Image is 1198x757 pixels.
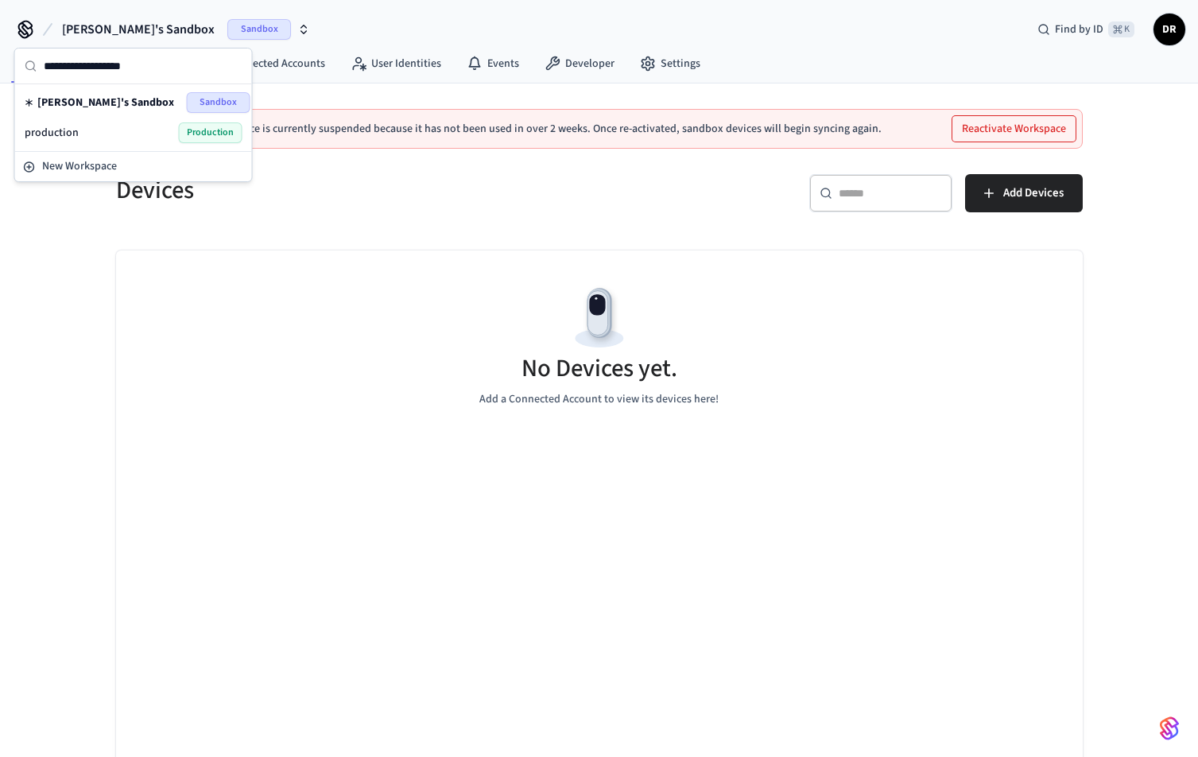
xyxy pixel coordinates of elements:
h5: No Devices yet. [521,352,677,385]
div: Suggestions [15,84,252,151]
span: Sandbox [187,92,250,113]
a: Developer [532,49,627,78]
p: Add a Connected Account to view its devices here! [479,391,719,408]
button: DR [1153,14,1185,45]
img: SeamLogoGradient.69752ec5.svg [1160,716,1179,741]
span: Production [179,122,242,143]
a: Devices [3,49,86,78]
button: Add Devices [965,174,1083,212]
a: Settings [627,49,713,78]
span: production [25,125,79,141]
a: User Identities [338,49,454,78]
h5: Devices [116,174,590,207]
div: Find by ID⌘ K [1025,15,1147,44]
span: New Workspace [42,158,117,175]
span: Find by ID [1055,21,1103,37]
span: Add Devices [1003,183,1064,204]
img: Devices Empty State [564,282,635,354]
button: New Workspace [17,153,250,180]
span: [PERSON_NAME]'s Sandbox [62,20,215,39]
button: Reactivate Workspace [952,116,1076,142]
span: DR [1155,15,1184,44]
a: Connected Accounts [194,49,338,78]
span: [PERSON_NAME]'s Sandbox [37,95,174,111]
a: Events [454,49,532,78]
p: This sandbox workspace is currently suspended because it has not been used in over 2 weeks. Once ... [142,122,882,135]
span: Sandbox [227,19,291,40]
span: ⌘ K [1108,21,1134,37]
